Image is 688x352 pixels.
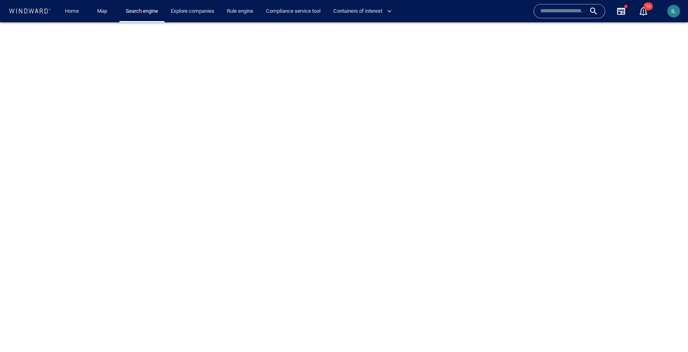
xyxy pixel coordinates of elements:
[94,4,113,18] a: Map
[59,4,84,18] button: Home
[333,7,392,16] span: Containers of interest
[639,6,648,16] div: Notification center
[330,4,399,18] button: Containers of interest
[671,8,676,14] span: IL
[634,2,653,21] button: 16
[168,4,217,18] a: Explore companies
[123,4,161,18] a: Search engine
[91,4,116,18] button: Map
[224,4,256,18] a: Rule engine
[654,316,682,346] iframe: Chat
[666,3,682,19] button: IL
[643,2,653,10] span: 16
[62,4,82,18] a: Home
[263,4,324,18] a: Compliance service tool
